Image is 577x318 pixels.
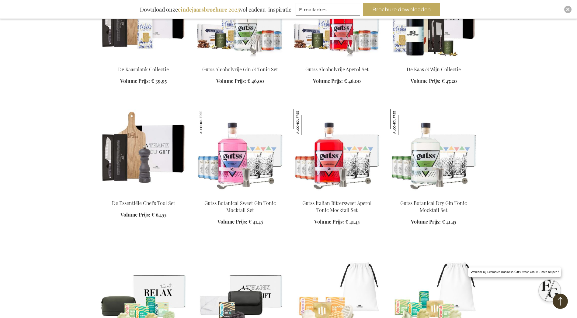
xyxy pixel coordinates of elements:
[390,58,477,64] a: De Kaas & Wijn Collectie
[100,109,187,194] img: De Essentiële Chef's Tool Set
[390,109,477,194] img: Gutss Botanical Dry Gin Tonic Mocktail Set
[296,3,360,16] input: E-mailadres
[345,218,360,225] span: € 41,45
[197,109,223,135] img: Gutss Botanical Sweet Gin Tonic Mocktail Set
[564,6,572,13] div: Close
[294,192,381,198] a: Gutss Italian Bittersweet Aperol Tonic Mocktail Set Gutss Italian Bittersweet Aperol Tonic Mockta...
[151,211,166,218] span: € 64,55
[100,58,187,64] a: The Cheese Board Collection
[100,192,187,198] a: De Essentiële Chef's Tool Set
[151,78,167,84] span: € 39,95
[566,8,570,11] img: Close
[197,192,284,198] a: Gutss Botanical Sweet Gin Tonic Mocktail Set Gutss Botanical Sweet Gin Tonic Mocktail Set
[400,200,467,213] a: Gutss Botanical Dry Gin Tonic Mocktail Set
[407,66,461,72] a: De Kaas & Wijn Collectie
[294,109,381,194] img: Gutss Italian Bittersweet Aperol Tonic Mocktail Set
[197,58,284,64] a: Gutss Non-Alcoholic Gin & Tonic Set Gutss Alcoholvrije Gin & Tonic Set
[216,78,246,84] span: Volume Prijs:
[442,218,456,225] span: € 41,45
[302,200,372,213] a: Gutss Italian Bittersweet Aperol Tonic Mocktail Set
[313,78,361,85] a: Volume Prijs: € 46,00
[390,192,477,198] a: Gutss Botanical Dry Gin Tonic Mocktail Set Gutss Botanical Dry Gin Tonic Mocktail Set
[217,218,263,225] a: Volume Prijs: € 41,45
[294,58,381,64] a: Gutss Non-Alcoholic Aperol Set Gutss Alcoholvrije Aperol Set
[249,218,263,225] span: € 41,45
[204,200,276,213] a: Gutss Botanical Sweet Gin Tonic Mocktail Set
[118,66,169,72] a: De Kaasplank Collectie
[363,3,440,16] button: Brochure downloaden
[314,218,344,225] span: Volume Prijs:
[411,218,456,225] a: Volume Prijs: € 41,45
[411,78,457,85] a: Volume Prijs: € 47,20
[202,66,278,72] a: Gutss Alcoholvrije Gin & Tonic Set
[314,218,360,225] a: Volume Prijs: € 41,45
[411,78,440,84] span: Volume Prijs:
[197,109,284,194] img: Gutss Botanical Sweet Gin Tonic Mocktail Set
[296,3,362,18] form: marketing offers and promotions
[247,78,264,84] span: € 46,00
[217,218,247,225] span: Volume Prijs:
[344,78,361,84] span: € 46,00
[305,66,369,72] a: Gutss Alcoholvrije Aperol Set
[178,6,240,13] b: eindejaarsbrochure 2025
[411,218,441,225] span: Volume Prijs:
[313,78,343,84] span: Volume Prijs:
[120,78,167,85] a: Volume Prijs: € 39,95
[442,78,457,84] span: € 47,20
[216,78,264,85] a: Volume Prijs: € 46,00
[390,109,416,135] img: Gutss Botanical Dry Gin Tonic Mocktail Set
[120,78,150,84] span: Volume Prijs:
[120,211,150,218] span: Volume Prijs:
[137,3,294,16] div: Download onze vol cadeau-inspiratie
[120,211,166,218] a: Volume Prijs: € 64,55
[112,200,175,206] a: De Essentiële Chef's Tool Set
[294,109,320,135] img: Gutss Italian Bittersweet Aperol Tonic Mocktail Set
